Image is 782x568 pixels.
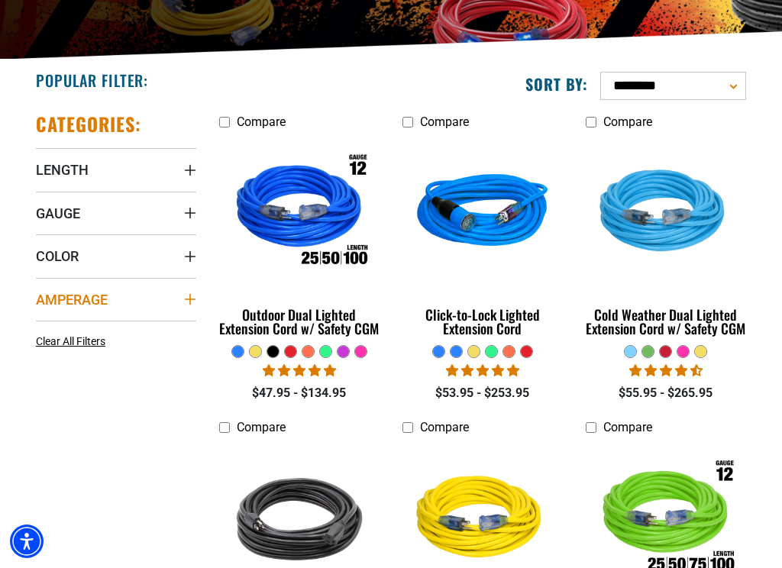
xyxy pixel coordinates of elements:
div: $53.95 - $253.95 [402,384,563,402]
a: Outdoor Dual Lighted Extension Cord w/ Safety CGM Outdoor Dual Lighted Extension Cord w/ Safety CGM [219,137,380,344]
div: Cold Weather Dual Lighted Extension Cord w/ Safety CGM [586,308,746,335]
summary: Gauge [36,192,196,234]
a: blue Click-to-Lock Lighted Extension Cord [402,137,563,344]
span: Compare [603,420,652,434]
span: Compare [420,420,469,434]
span: Amperage [36,291,108,308]
span: 4.82 stars [263,363,336,378]
span: Compare [237,115,286,129]
a: Clear All Filters [36,334,111,350]
span: 4.87 stars [446,363,519,378]
span: Compare [603,115,652,129]
div: $55.95 - $265.95 [586,384,746,402]
span: 4.62 stars [629,363,703,378]
span: Clear All Filters [36,335,105,347]
a: Light Blue Cold Weather Dual Lighted Extension Cord w/ Safety CGM [586,137,746,344]
span: Color [36,247,79,265]
summary: Color [36,234,196,277]
h2: Categories: [36,112,141,136]
label: Sort by: [525,74,588,94]
span: Compare [420,115,469,129]
img: blue [400,139,565,287]
summary: Amperage [36,278,196,321]
img: Outdoor Dual Lighted Extension Cord w/ Safety CGM [217,139,382,287]
div: Accessibility Menu [10,524,44,558]
summary: Length [36,148,196,191]
span: Compare [237,420,286,434]
span: Length [36,161,89,179]
div: Click-to-Lock Lighted Extension Cord [402,308,563,335]
span: Gauge [36,205,80,222]
img: Light Blue [583,139,748,287]
div: Outdoor Dual Lighted Extension Cord w/ Safety CGM [219,308,380,335]
h2: Popular Filter: [36,70,148,90]
div: $47.95 - $134.95 [219,384,380,402]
